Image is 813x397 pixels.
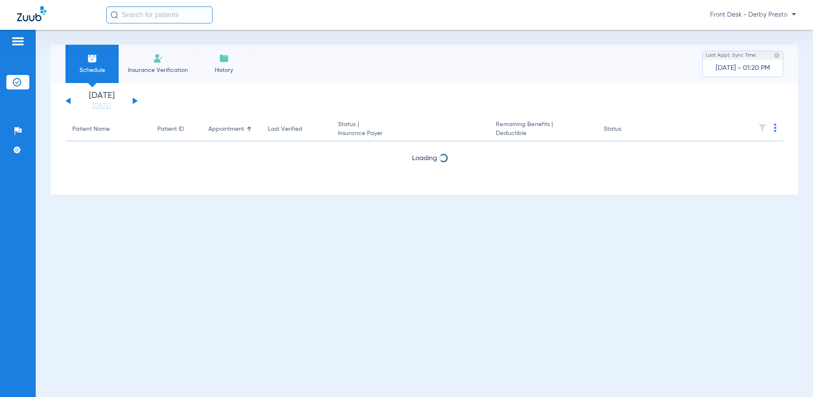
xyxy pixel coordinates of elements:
[153,53,163,63] img: Manual Insurance Verification
[774,52,780,58] img: last sync help info
[11,36,25,46] img: hamburger-icon
[76,92,127,110] li: [DATE]
[106,6,213,23] input: Search for patients
[268,125,324,134] div: Last Verified
[412,155,437,162] span: Loading
[157,125,195,134] div: Patient ID
[17,6,46,21] img: Zuub Logo
[268,125,302,134] div: Last Verified
[208,125,244,134] div: Appointment
[716,64,770,72] span: [DATE] - 01:20 PM
[338,129,482,138] span: Insurance Payer
[157,125,184,134] div: Patient ID
[87,53,97,63] img: Schedule
[72,125,144,134] div: Patient Name
[774,124,776,132] img: group-dot-blue.svg
[76,102,127,110] a: [DATE]
[758,124,767,132] img: filter.svg
[710,11,796,19] span: Front Desk - Derby Presto
[770,356,813,397] iframe: Chat Widget
[72,66,112,75] span: Schedule
[489,118,597,141] th: Remaining Benefits |
[496,129,590,138] span: Deductible
[706,51,757,60] span: Last Appt. Sync Time:
[219,53,229,63] img: History
[72,125,110,134] div: Patient Name
[208,125,254,134] div: Appointment
[597,118,654,141] th: Status
[111,11,118,19] img: Search Icon
[204,66,244,75] span: History
[125,66,191,75] span: Insurance Verification
[331,118,489,141] th: Status |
